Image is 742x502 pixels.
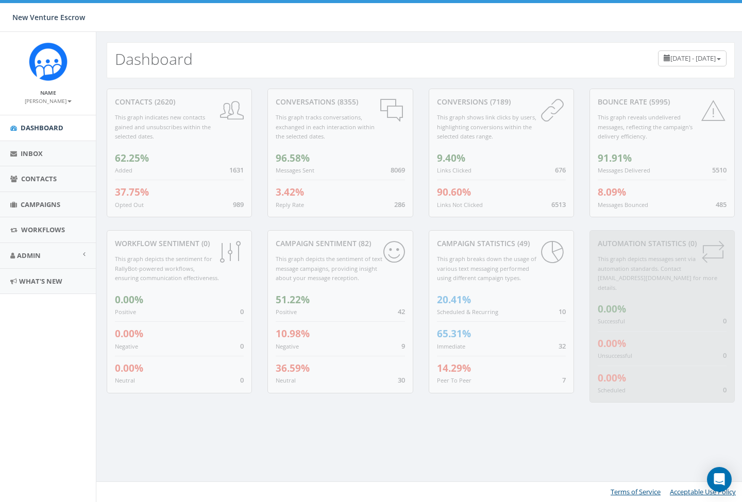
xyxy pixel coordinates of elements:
a: Acceptable Use Policy [670,487,736,496]
span: 10.98% [276,327,310,340]
span: 0.00% [115,327,143,340]
small: Messages Bounced [598,201,648,209]
span: (49) [515,238,530,248]
span: 0 [240,341,244,351]
small: Negative [115,342,138,350]
small: Neutral [115,376,135,384]
span: (7189) [488,97,511,107]
span: 6513 [551,200,566,209]
span: Contacts [21,174,57,183]
span: 96.58% [276,151,310,165]
span: 0 [723,385,727,394]
small: Links Clicked [437,166,471,174]
small: Scheduled & Recurring [437,308,498,316]
small: This graph tracks conversations, exchanged in each interaction within the selected dates. [276,113,375,140]
span: 51.22% [276,293,310,306]
span: (5995) [647,97,670,107]
span: 989 [233,200,244,209]
small: This graph shows link clicks by users, highlighting conversions within the selected dates range. [437,113,536,140]
span: 0.00% [598,302,626,316]
small: Successful [598,317,625,325]
span: [DATE] - [DATE] [670,54,716,63]
span: Inbox [21,149,43,158]
span: Admin [17,251,41,260]
img: Rally_Corp_Icon_1.png [29,42,68,81]
small: Added [115,166,132,174]
span: 0.00% [115,293,143,306]
span: (82) [357,238,371,248]
span: Campaigns [21,200,60,209]
small: This graph breaks down the usage of various text messaging performed using different campaign types. [437,255,536,282]
small: Opted Out [115,201,144,209]
span: 0 [240,375,244,385]
h2: Dashboard [115,50,193,67]
span: 9.40% [437,151,465,165]
small: Messages Sent [276,166,314,174]
span: 0.00% [115,361,143,375]
small: This graph reveals undelivered messages, reflecting the campaign's delivery efficiency. [598,113,693,140]
span: 0.00% [598,371,626,385]
a: Terms of Service [611,487,661,496]
span: New Venture Escrow [12,12,85,22]
span: 5510 [712,165,727,175]
span: 9 [401,341,405,351]
a: [PERSON_NAME] [25,96,72,105]
span: 1631 [229,165,244,175]
div: Bounce Rate [598,97,727,107]
div: conversions [437,97,566,107]
span: 0 [240,307,244,316]
span: 8.09% [598,185,626,199]
span: 485 [716,200,727,209]
span: (0) [686,238,697,248]
small: Unsuccessful [598,352,632,359]
span: 42 [398,307,405,316]
span: 0 [723,316,727,325]
span: 10 [559,307,566,316]
span: 20.41% [437,293,471,306]
div: conversations [276,97,404,107]
small: Scheduled [598,386,626,394]
span: 91.91% [598,151,632,165]
small: Links Not Clicked [437,201,483,209]
span: 32 [559,341,566,351]
small: Neutral [276,376,296,384]
div: Workflow Sentiment [115,238,244,249]
div: Open Intercom Messenger [707,467,732,492]
span: 676 [555,165,566,175]
small: Peer To Peer [437,376,471,384]
span: 62.25% [115,151,149,165]
small: This graph indicates new contacts gained and unsubscribes within the selected dates. [115,113,211,140]
small: Positive [115,308,136,316]
small: Negative [276,342,299,350]
span: What's New [19,276,62,286]
div: contacts [115,97,244,107]
small: Name [40,89,56,96]
small: This graph depicts the sentiment for RallyBot-powered workflows, ensuring communication effective... [115,255,219,282]
small: This graph depicts the sentiment of text message campaigns, providing insight about your message ... [276,255,382,282]
span: 37.75% [115,185,149,199]
span: 0 [723,351,727,360]
span: 90.60% [437,185,471,199]
span: 14.29% [437,361,471,375]
span: 286 [394,200,405,209]
span: 3.42% [276,185,304,199]
span: 8069 [391,165,405,175]
div: Automation Statistics [598,238,727,249]
span: 0.00% [598,337,626,350]
span: (0) [199,238,210,248]
small: Positive [276,308,297,316]
div: Campaign Statistics [437,238,566,249]
div: Campaign Sentiment [276,238,404,249]
small: This graph depicts messages sent via automation standards. Contact [EMAIL_ADDRESS][DOMAIN_NAME] f... [598,255,717,291]
small: Messages Delivered [598,166,650,174]
span: (8355) [335,97,358,107]
small: Reply Rate [276,201,304,209]
span: Workflows [21,225,65,234]
span: Dashboard [21,123,63,132]
small: [PERSON_NAME] [25,97,72,105]
small: Immediate [437,342,465,350]
span: 7 [562,375,566,385]
span: (2620) [153,97,175,107]
span: 36.59% [276,361,310,375]
span: 30 [398,375,405,385]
